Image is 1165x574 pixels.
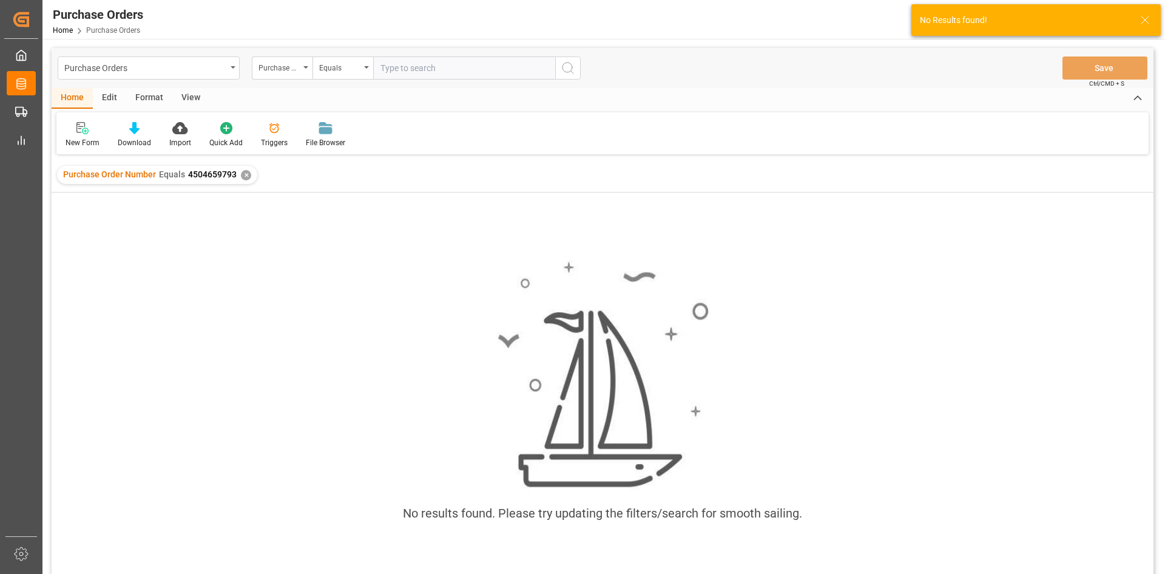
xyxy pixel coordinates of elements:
[169,137,191,148] div: Import
[66,137,100,148] div: New Form
[306,137,345,148] div: File Browser
[496,260,709,490] img: smooth_sailing.jpeg
[252,56,312,80] button: open menu
[1062,56,1147,80] button: Save
[319,60,360,73] div: Equals
[209,137,243,148] div: Quick Add
[258,60,300,73] div: Purchase Order Number
[53,5,143,24] div: Purchase Orders
[1089,79,1124,88] span: Ctrl/CMD + S
[920,14,1129,27] div: No Results found!
[118,137,151,148] div: Download
[53,26,73,35] a: Home
[373,56,555,80] input: Type to search
[261,137,288,148] div: Triggers
[188,169,237,179] span: 4504659793
[63,169,156,179] span: Purchase Order Number
[555,56,581,80] button: search button
[312,56,373,80] button: open menu
[241,170,251,180] div: ✕
[58,56,240,80] button: open menu
[126,88,172,109] div: Format
[93,88,126,109] div: Edit
[52,88,93,109] div: Home
[64,60,226,75] div: Purchase Orders
[172,88,209,109] div: View
[403,504,802,522] div: No results found. Please try updating the filters/search for smooth sailing.
[159,169,185,179] span: Equals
